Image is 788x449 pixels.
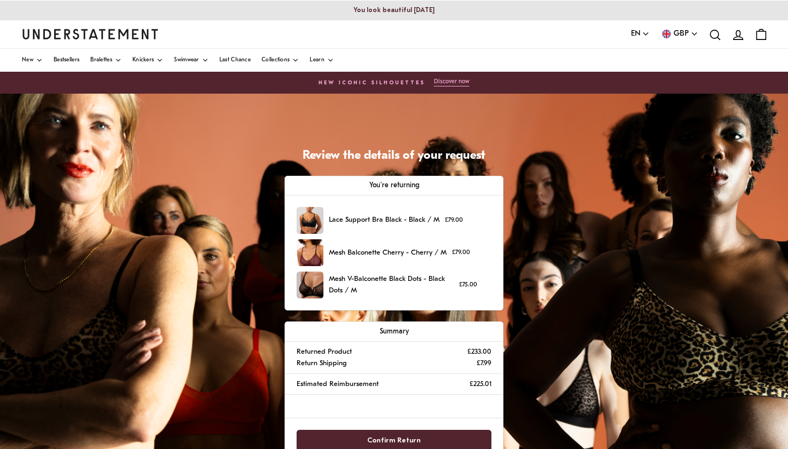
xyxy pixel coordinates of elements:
[310,57,325,63] span: Learn
[285,148,503,164] h1: Review the details of your request
[54,57,79,63] span: Bestsellers
[631,28,640,40] span: EN
[297,326,491,337] p: Summary
[22,49,43,72] a: New
[174,57,199,63] span: Swimwear
[674,28,689,40] span: GBP
[297,207,323,234] img: SABO-BRA-XXL-018_01.jpg
[297,358,346,369] p: Return Shipping
[329,273,454,297] p: Mesh V-Balconette Black Dots - Black Dots / M
[310,49,334,72] a: Learn
[297,239,323,266] img: FW25_PDP_Template_Shopify.jpg
[219,57,251,63] span: Last Chance
[434,78,470,85] p: Discover now
[329,247,447,258] p: Mesh Balconette Cherry - Cherry / M
[329,214,439,226] p: Lace Support Bra Black - Black / M
[297,346,352,358] p: Returned Product
[132,49,163,72] a: Knickers
[631,28,650,40] button: EN
[90,49,121,72] a: Bralettes
[470,378,491,390] p: £225.01
[90,57,112,63] span: Bralettes
[219,49,251,72] a: Last Chance
[297,272,323,298] img: MeshV-BalconetteBlackDotsDOTS-BRA-0287.jpg
[297,378,379,390] p: Estimated Reimbursement
[22,57,33,63] span: New
[477,358,491,369] p: £7.99
[318,80,425,87] h6: New Iconic Silhouettes
[452,247,470,258] p: £79.00
[11,75,777,90] a: New Iconic Silhouettes Discover now
[354,7,435,14] p: You look beautiful [DATE]
[660,28,698,40] button: GBP
[445,215,463,226] p: £79.00
[262,49,299,72] a: Collections
[22,29,159,39] a: Understatement Homepage
[459,280,477,290] p: £75.00
[297,180,491,191] p: You're returning
[174,49,208,72] a: Swimwear
[132,57,154,63] span: Knickers
[262,57,289,63] span: Collections
[467,346,491,358] p: £233.00
[54,49,79,72] a: Bestsellers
